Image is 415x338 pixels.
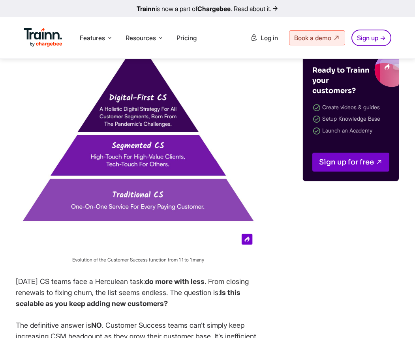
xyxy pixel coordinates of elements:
a: Sign up for free [312,153,389,172]
a: Book a demo [289,30,345,45]
a: Log in [246,31,283,45]
figcaption: Evolution of the Customer Success function from 1:1 to 1:many [16,256,261,263]
li: Launch an Academy [312,125,389,137]
b: Trainn [137,5,156,13]
img: Trainn blogs [319,56,399,87]
img: Customer Success Evolution [16,8,261,253]
iframe: Chat Widget [376,300,415,338]
li: Create videos & guides [312,102,389,114]
a: Sign up → [351,30,391,46]
span: Resources [126,34,156,42]
a: Pricing [177,34,197,42]
strong: NO [91,321,102,329]
img: Trainn Logo [24,28,62,47]
span: Log in [261,34,278,42]
strong: do more with less [145,277,205,286]
li: Setup Knowledge Base [312,114,389,125]
span: Features [80,34,105,42]
p: [DATE] CS teams face a Herculean task: . From closing renewals to fixing churn, the list seems en... [16,276,261,309]
h4: Ready to Trainn your customers? [312,65,372,96]
span: Book a demo [294,34,331,42]
b: Chargebee [197,5,231,13]
strong: Is this scalable as you keep adding new customers? [16,288,240,308]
